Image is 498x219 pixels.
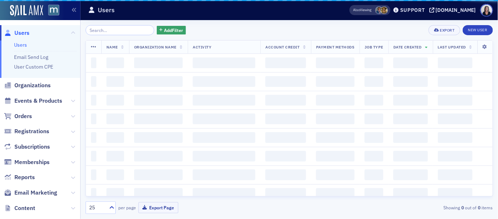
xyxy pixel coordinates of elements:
[365,169,383,180] span: ‌
[265,169,306,180] span: ‌
[4,112,32,120] a: Orders
[265,76,306,87] span: ‌
[365,132,383,143] span: ‌
[14,189,57,197] span: Email Marketing
[106,57,124,68] span: ‌
[316,188,355,199] span: ‌
[438,76,472,87] span: ‌
[193,57,255,68] span: ‌
[134,57,183,68] span: ‌
[4,173,35,181] a: Reports
[265,132,306,143] span: ‌
[10,5,43,17] img: SailAMX
[134,95,183,106] span: ‌
[193,169,255,180] span: ‌
[134,113,183,124] span: ‌
[429,25,460,35] button: Export
[106,45,118,50] span: Name
[316,113,355,124] span: ‌
[14,158,50,166] span: Memberships
[365,113,383,124] span: ‌
[91,95,96,106] span: ‌
[353,8,372,13] span: Viewing
[400,7,425,13] div: Support
[480,4,493,17] span: Profile
[164,27,183,33] span: Add Filter
[438,169,472,180] span: ‌
[138,202,178,213] button: Export Page
[393,45,421,50] span: Date Created
[86,25,154,35] input: Search…
[14,64,53,70] a: User Custom CPE
[106,113,124,124] span: ‌
[193,95,255,106] span: ‌
[316,151,355,162] span: ‌
[362,204,493,211] div: Showing out of items
[265,95,306,106] span: ‌
[365,45,383,50] span: Job Type
[106,188,124,199] span: ‌
[365,151,383,162] span: ‌
[365,76,383,87] span: ‌
[14,204,35,212] span: Content
[106,151,124,162] span: ‌
[91,57,96,68] span: ‌
[4,29,29,37] a: Users
[375,6,383,14] span: Chris Dougherty
[438,132,472,143] span: ‌
[4,158,50,166] a: Memberships
[438,45,466,50] span: Last Updated
[393,57,428,68] span: ‌
[14,173,35,181] span: Reports
[477,204,482,211] strong: 0
[91,76,96,87] span: ‌
[134,76,183,87] span: ‌
[91,188,96,199] span: ‌
[460,204,465,211] strong: 0
[265,57,306,68] span: ‌
[98,6,115,14] h1: Users
[438,151,472,162] span: ‌
[91,113,96,124] span: ‌
[14,81,51,89] span: Organizations
[134,132,183,143] span: ‌
[193,113,255,124] span: ‌
[393,188,428,199] span: ‌
[157,26,186,35] button: AddFilter
[353,8,360,12] div: Also
[393,151,428,162] span: ‌
[316,76,355,87] span: ‌
[4,81,51,89] a: Organizations
[14,127,49,135] span: Registrations
[106,169,124,180] span: ‌
[134,45,177,50] span: Organization Name
[4,189,57,197] a: Email Marketing
[193,76,255,87] span: ‌
[365,188,383,199] span: ‌
[440,28,455,32] div: Export
[265,188,306,199] span: ‌
[4,204,35,212] a: Content
[14,42,27,48] a: Users
[106,132,124,143] span: ‌
[365,57,383,68] span: ‌
[4,143,50,151] a: Subscriptions
[89,204,105,211] div: 25
[393,132,428,143] span: ‌
[106,95,124,106] span: ‌
[14,29,29,37] span: Users
[393,95,428,106] span: ‌
[91,169,96,180] span: ‌
[134,151,183,162] span: ‌
[14,143,50,151] span: Subscriptions
[118,204,136,211] label: per page
[316,132,355,143] span: ‌
[91,132,96,143] span: ‌
[14,97,62,105] span: Events & Products
[193,151,255,162] span: ‌
[4,97,62,105] a: Events & Products
[265,113,306,124] span: ‌
[43,5,59,17] a: View Homepage
[316,57,355,68] span: ‌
